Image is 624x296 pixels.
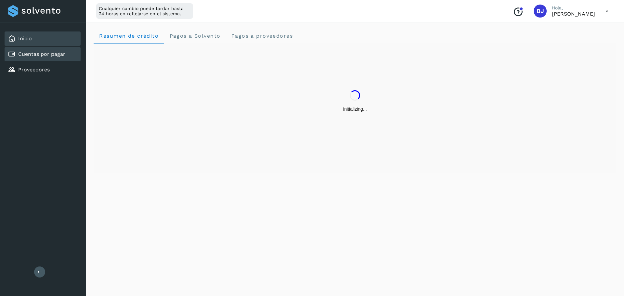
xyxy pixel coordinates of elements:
[5,47,81,61] div: Cuentas por pagar
[552,5,595,11] p: Hola,
[552,11,595,17] p: Brayant Javier Rocha Martinez
[231,33,293,39] span: Pagos a proveedores
[99,33,159,39] span: Resumen de crédito
[5,31,81,46] div: Inicio
[5,63,81,77] div: Proveedores
[18,67,50,73] a: Proveedores
[18,35,32,42] a: Inicio
[169,33,220,39] span: Pagos a Solvento
[96,3,193,19] div: Cualquier cambio puede tardar hasta 24 horas en reflejarse en el sistema.
[18,51,65,57] a: Cuentas por pagar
